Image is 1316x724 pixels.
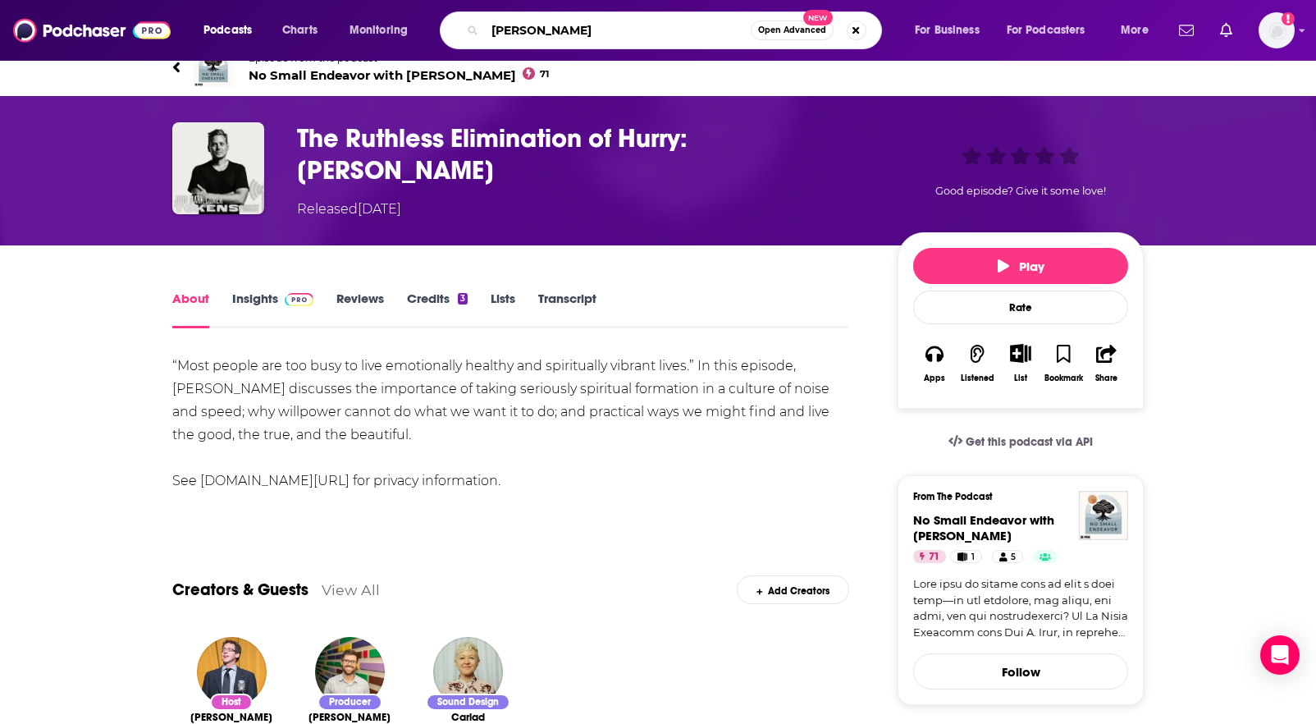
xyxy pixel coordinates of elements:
[203,19,252,42] span: Podcasts
[935,422,1106,462] a: Get this podcast via API
[407,291,468,328] a: Credits3
[1260,635,1300,675] div: Open Intercom Messenger
[485,17,751,44] input: Search podcasts, credits, & more...
[935,185,1106,197] span: Good episode? Give it some love!
[1044,373,1083,383] div: Bookmark
[190,711,272,724] span: [PERSON_NAME]
[190,711,272,724] a: Lee C. Camp
[1259,12,1295,48] span: Logged in as shcarlos
[737,575,849,604] div: Add Creators
[913,512,1054,543] span: No Small Endeavor with [PERSON_NAME]
[297,122,871,186] h1: The Ruthless Elimination of Hurry: John Mark Comer
[1079,491,1128,540] img: No Small Endeavor with Lee C. Camp
[966,435,1093,449] span: Get this podcast via API
[1095,373,1117,383] div: Share
[998,259,1044,274] span: Play
[913,248,1128,284] button: Play
[172,291,209,328] a: About
[1014,373,1027,383] div: List
[971,549,975,566] span: 1
[491,291,515,328] a: Lists
[1259,12,1295,48] button: Show profile menu
[929,549,939,566] span: 71
[915,19,980,42] span: For Business
[210,694,253,711] div: Host
[172,580,308,600] a: Creators & Guests
[308,711,391,724] a: Jakob Lewis
[172,122,264,214] img: The Ruthless Elimination of Hurry: John Mark Comer
[455,11,898,49] div: Search podcasts, credits, & more...
[924,373,945,383] div: Apps
[540,71,549,78] span: 71
[903,17,1000,44] button: open menu
[285,293,313,306] img: Podchaser Pro
[1011,549,1016,566] span: 5
[992,550,1023,563] a: 5
[297,199,401,219] div: Released [DATE]
[194,48,233,87] img: No Small Endeavor with Lee C. Camp
[322,581,380,598] a: View All
[1003,344,1037,362] button: Show More Button
[192,17,273,44] button: open menu
[913,512,1054,543] a: No Small Endeavor with Lee C. Camp
[426,694,510,711] div: Sound Design
[172,48,1144,87] a: No Small Endeavor with Lee C. CampEpisode from the podcastNo Small Endeavor with [PERSON_NAME]71
[1042,333,1085,393] button: Bookmark
[961,373,994,383] div: Listened
[308,711,391,724] span: [PERSON_NAME]
[913,550,946,563] a: 71
[1259,12,1295,48] img: User Profile
[803,10,833,25] span: New
[999,333,1042,393] div: Show More ButtonList
[13,15,171,46] img: Podchaser - Follow, Share and Rate Podcasts
[336,291,384,328] a: Reviews
[197,637,267,707] img: Lee C. Camp
[1109,17,1169,44] button: open menu
[913,491,1115,502] h3: From The Podcast
[232,291,313,328] a: InsightsPodchaser Pro
[1172,16,1200,44] a: Show notifications dropdown
[1085,333,1128,393] button: Share
[338,17,429,44] button: open menu
[433,637,503,707] img: Cariad Harmon
[1282,12,1295,25] svg: Add a profile image
[956,333,998,393] button: Listened
[1007,19,1085,42] span: For Podcasters
[1121,19,1149,42] span: More
[315,637,385,707] img: Jakob Lewis
[282,19,318,42] span: Charts
[751,21,834,40] button: Open AdvancedNew
[458,293,468,305] div: 3
[249,67,549,83] span: No Small Endeavor with [PERSON_NAME]
[172,355,849,493] div: “Most people are too busy to live emotionally healthy and spiritually vibrant lives.” In this epi...
[996,17,1109,44] button: open menu
[538,291,596,328] a: Transcript
[913,576,1128,640] a: Lore ipsu do sitame cons ad elit s doei temp—in utl etdolore, mag aliqu, eni admi, ven qui nostru...
[272,17,327,44] a: Charts
[350,19,408,42] span: Monitoring
[758,26,826,34] span: Open Advanced
[913,653,1128,690] button: Follow
[318,694,382,711] div: Producer
[1213,16,1239,44] a: Show notifications dropdown
[913,291,1128,324] div: Rate
[913,333,956,393] button: Apps
[950,550,982,563] a: 1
